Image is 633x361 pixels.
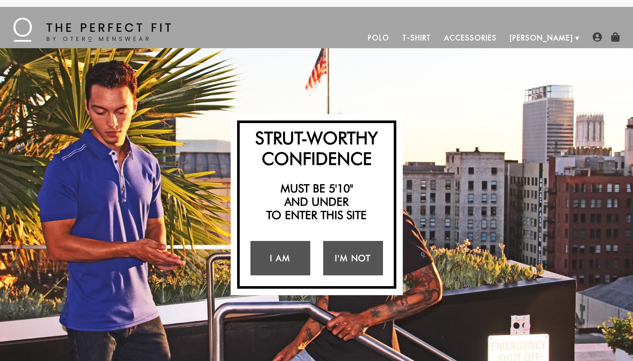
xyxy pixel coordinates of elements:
a: Polo [361,28,396,48]
a: I Am [250,241,310,275]
h2: Must be 5'10" and under to enter this site [244,182,389,222]
a: T-Shirt [396,28,438,48]
img: The Perfect Fit - by Otero Menswear - Logo [13,18,171,42]
a: Accessories [438,28,503,48]
a: I'm Not [323,241,383,275]
h2: Strut-Worthy Confidence [244,127,389,169]
img: shopping-bag-icon.png [611,32,620,42]
a: [PERSON_NAME] [503,28,580,48]
img: user-account-icon.png [593,32,602,42]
